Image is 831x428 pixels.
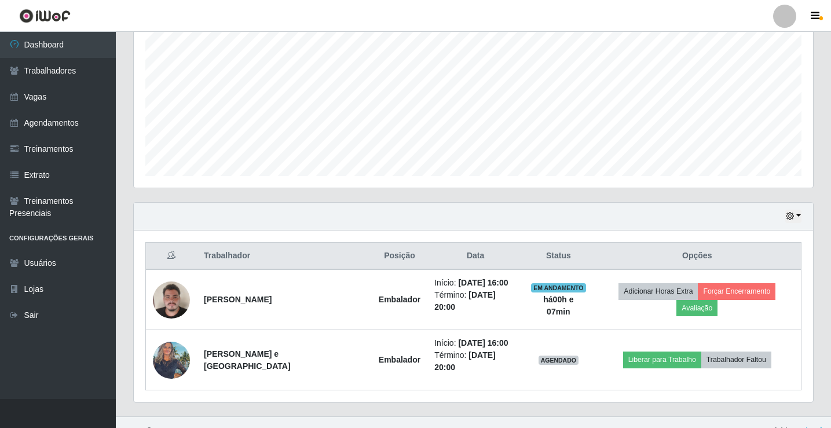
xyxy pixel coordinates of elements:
th: Trabalhador [197,243,372,270]
img: CoreUI Logo [19,9,71,23]
button: Forçar Encerramento [698,283,775,299]
strong: há 00 h e 07 min [543,295,573,316]
img: 1751324308831.jpeg [153,335,190,385]
th: Opções [594,243,801,270]
button: Avaliação [676,300,717,316]
time: [DATE] 16:00 [458,338,508,347]
button: Adicionar Horas Extra [618,283,698,299]
li: Início: [434,277,517,289]
button: Liberar para Trabalho [623,352,701,368]
li: Início: [434,337,517,349]
span: EM ANDAMENTO [531,283,586,292]
li: Término: [434,289,517,313]
strong: Embalador [379,355,420,364]
th: Status [524,243,593,270]
strong: [PERSON_NAME] [204,295,272,304]
strong: Embalador [379,295,420,304]
li: Término: [434,349,517,374]
button: Trabalhador Faltou [701,352,771,368]
strong: [PERSON_NAME] e [GEOGRAPHIC_DATA] [204,349,291,371]
time: [DATE] 16:00 [458,278,508,287]
th: Posição [372,243,427,270]
span: AGENDADO [539,356,579,365]
th: Data [427,243,524,270]
img: 1701355705796.jpeg [153,275,190,324]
